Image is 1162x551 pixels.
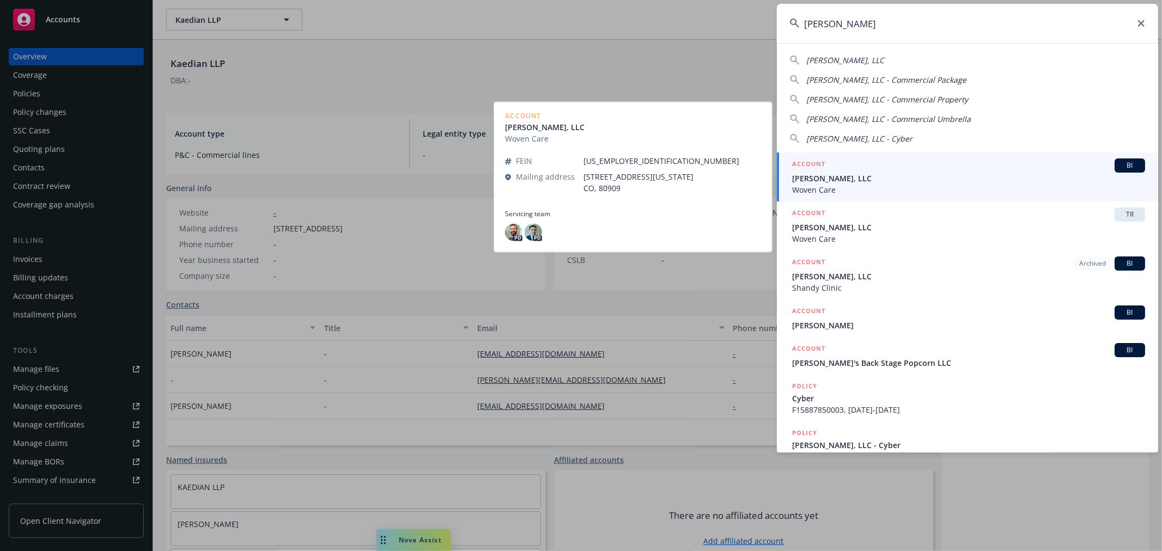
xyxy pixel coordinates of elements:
[792,207,825,221] h5: ACCOUNT
[792,427,817,438] h5: POLICY
[792,271,1145,282] span: [PERSON_NAME], LLC
[777,375,1158,421] a: POLICYCyberF15887850003, [DATE]-[DATE]
[792,320,1145,331] span: [PERSON_NAME]
[1119,345,1141,355] span: BI
[806,94,968,105] span: [PERSON_NAME], LLC - Commercial Property
[792,404,1145,415] span: F15887850003, [DATE]-[DATE]
[792,439,1145,451] span: [PERSON_NAME], LLC - Cyber
[792,282,1145,293] span: Shandy Clinic
[792,158,825,172] h5: ACCOUNT
[792,451,1145,462] span: F15887850002, [DATE]-[DATE]
[777,337,1158,375] a: ACCOUNTBI[PERSON_NAME]'s Back Stage Popcorn LLC
[792,173,1145,184] span: [PERSON_NAME], LLC
[806,75,966,85] span: [PERSON_NAME], LLC - Commercial Package
[792,305,825,319] h5: ACCOUNT
[806,55,884,65] span: [PERSON_NAME], LLC
[792,357,1145,369] span: [PERSON_NAME]'s Back Stage Popcorn LLC
[792,222,1145,233] span: [PERSON_NAME], LLC
[777,4,1158,43] input: Search...
[806,114,971,124] span: [PERSON_NAME], LLC - Commercial Umbrella
[792,381,817,391] h5: POLICY
[1119,259,1141,268] span: BI
[1119,161,1141,170] span: BI
[792,343,825,356] h5: ACCOUNT
[792,256,825,270] h5: ACCOUNT
[1079,259,1106,268] span: Archived
[792,233,1145,244] span: Woven Care
[792,393,1145,404] span: Cyber
[777,421,1158,468] a: POLICY[PERSON_NAME], LLC - CyberF15887850002, [DATE]-[DATE]
[1119,308,1141,317] span: BI
[777,250,1158,299] a: ACCOUNTArchivedBI[PERSON_NAME], LLCShandy Clinic
[792,184,1145,195] span: Woven Care
[777,201,1158,250] a: ACCOUNTTR[PERSON_NAME], LLCWoven Care
[1119,210,1141,219] span: TR
[777,152,1158,201] a: ACCOUNTBI[PERSON_NAME], LLCWoven Care
[806,133,912,144] span: [PERSON_NAME], LLC - Cyber
[777,299,1158,337] a: ACCOUNTBI[PERSON_NAME]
